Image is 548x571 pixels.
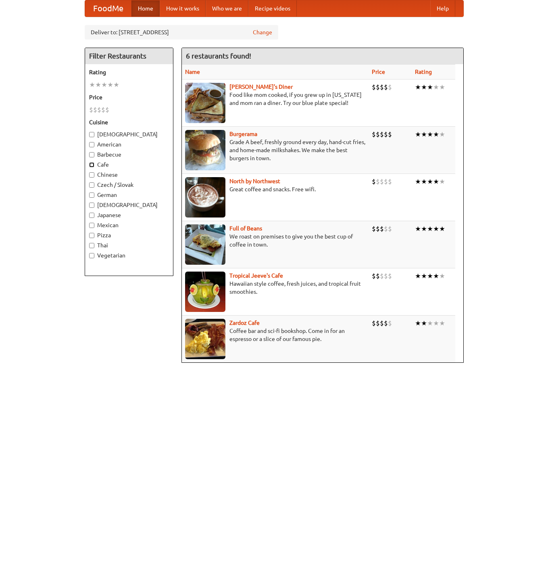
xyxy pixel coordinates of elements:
[229,225,262,232] a: Full of Beans
[89,241,169,249] label: Thai
[89,171,169,179] label: Chinese
[372,319,376,328] li: $
[185,272,225,312] img: jeeves.jpg
[248,0,297,17] a: Recipe videos
[421,272,427,280] li: ★
[415,272,421,280] li: ★
[427,224,433,233] li: ★
[376,272,380,280] li: $
[380,130,384,139] li: $
[388,177,392,186] li: $
[380,272,384,280] li: $
[107,80,113,89] li: ★
[185,232,365,249] p: We roast on premises to give you the best cup of coffee in town.
[89,192,94,198] input: German
[380,224,384,233] li: $
[101,105,105,114] li: $
[439,177,445,186] li: ★
[160,0,206,17] a: How it works
[185,138,365,162] p: Grade A beef, freshly ground every day, hand-cut fries, and home-made milkshakes. We make the bes...
[415,224,421,233] li: ★
[388,272,392,280] li: $
[421,83,427,92] li: ★
[388,319,392,328] li: $
[89,80,95,89] li: ★
[421,130,427,139] li: ★
[433,83,439,92] li: ★
[185,91,365,107] p: Food like mom cooked, if you grew up in [US_STATE] and mom ran a diner. Try our blue plate special!
[89,181,169,189] label: Czech / Slovak
[229,320,260,326] b: Zardoz Cafe
[384,272,388,280] li: $
[439,272,445,280] li: ★
[384,319,388,328] li: $
[229,84,293,90] a: [PERSON_NAME]'s Diner
[89,211,169,219] label: Japanese
[433,319,439,328] li: ★
[439,83,445,92] li: ★
[185,177,225,218] img: north.jpg
[427,319,433,328] li: ★
[89,253,94,258] input: Vegetarian
[89,243,94,248] input: Thai
[131,0,160,17] a: Home
[372,69,385,75] a: Price
[89,140,169,149] label: American
[372,83,376,92] li: $
[388,83,392,92] li: $
[376,224,380,233] li: $
[89,130,169,138] label: [DEMOGRAPHIC_DATA]
[388,224,392,233] li: $
[421,224,427,233] li: ★
[384,177,388,186] li: $
[376,83,380,92] li: $
[185,224,225,265] img: beans.jpg
[253,28,272,36] a: Change
[415,130,421,139] li: ★
[372,224,376,233] li: $
[433,224,439,233] li: ★
[185,319,225,359] img: zardoz.jpg
[427,130,433,139] li: ★
[105,105,109,114] li: $
[89,142,94,147] input: American
[89,172,94,178] input: Chinese
[89,152,94,157] input: Barbecue
[372,272,376,280] li: $
[376,319,380,328] li: $
[421,319,427,328] li: ★
[229,178,280,184] a: North by Northwest
[430,0,455,17] a: Help
[229,131,257,137] a: Burgerama
[229,272,283,279] a: Tropical Jeeve's Cafe
[415,83,421,92] li: ★
[89,221,169,229] label: Mexican
[185,327,365,343] p: Coffee bar and sci-fi bookshop. Come in for an espresso or a slice of our famous pie.
[89,223,94,228] input: Mexican
[384,130,388,139] li: $
[89,231,169,239] label: Pizza
[185,130,225,170] img: burgerama.jpg
[93,105,97,114] li: $
[380,83,384,92] li: $
[89,162,94,167] input: Cafe
[372,177,376,186] li: $
[415,319,421,328] li: ★
[89,93,169,101] h5: Price
[427,177,433,186] li: ★
[376,177,380,186] li: $
[415,69,432,75] a: Rating
[439,224,445,233] li: ★
[101,80,107,89] li: ★
[433,272,439,280] li: ★
[384,83,388,92] li: $
[89,233,94,238] input: Pizza
[185,83,225,123] img: sallys.jpg
[85,25,278,40] div: Deliver to: [STREET_ADDRESS]
[89,161,169,169] label: Cafe
[89,203,94,208] input: [DEMOGRAPHIC_DATA]
[376,130,380,139] li: $
[384,224,388,233] li: $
